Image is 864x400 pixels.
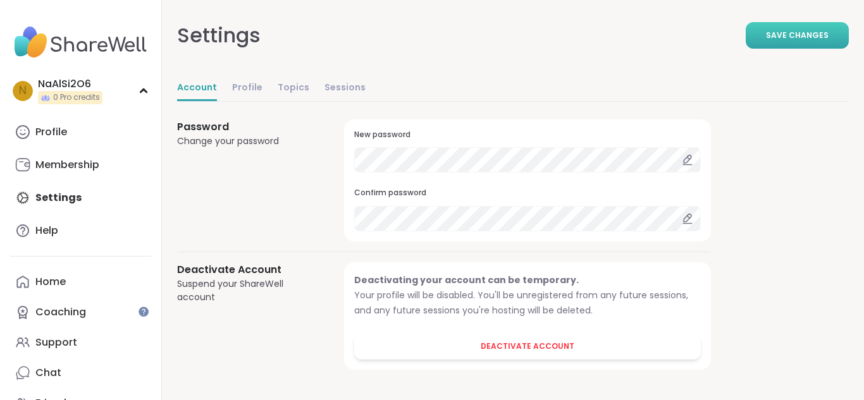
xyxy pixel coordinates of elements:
div: Coaching [35,305,86,319]
span: Save Changes [766,30,829,41]
div: NaAlSi2O6 [38,77,102,91]
div: Support [35,336,77,349]
span: Your profile will be disabled. You'll be unregistered from any future sessions, and any future se... [354,289,688,317]
div: Settings [177,20,261,51]
div: Home [35,275,66,289]
h3: New password [354,130,701,140]
a: Help [10,215,151,246]
div: Membership [35,158,99,172]
h3: Deactivate Account [177,262,314,277]
div: Profile [35,125,67,139]
a: Topics [278,76,309,101]
a: Support [10,327,151,358]
img: ShareWell Nav Logo [10,20,151,64]
a: Sessions [324,76,366,101]
span: Deactivate Account [481,341,574,352]
button: Save Changes [746,22,849,49]
span: N [19,83,27,99]
a: Coaching [10,297,151,327]
a: Home [10,267,151,297]
a: Account [177,76,217,101]
span: Deactivating your account can be temporary. [354,274,579,286]
span: 0 Pro credits [53,92,100,103]
button: Deactivate Account [354,333,701,360]
div: Suspend your ShareWell account [177,277,314,304]
a: Profile [10,117,151,147]
div: Help [35,224,58,238]
h3: Confirm password [354,188,701,198]
div: Chat [35,366,61,380]
a: Membership [10,150,151,180]
a: Profile [232,76,262,101]
div: Change your password [177,135,314,148]
a: Chat [10,358,151,388]
h3: Password [177,119,314,135]
iframe: Spotlight [139,306,149,317]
